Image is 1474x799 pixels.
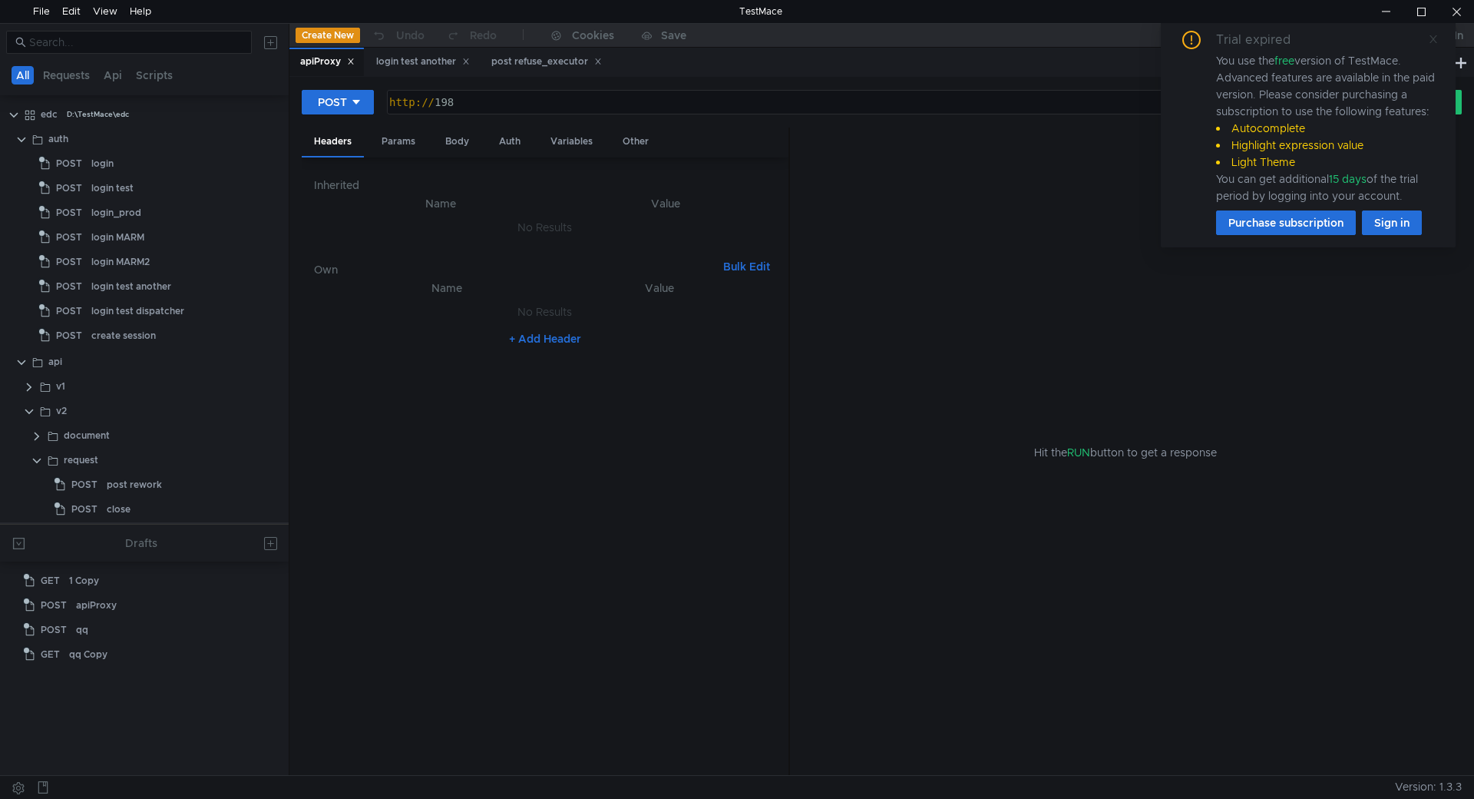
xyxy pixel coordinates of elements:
div: You can get additional of the trial period by logging into your account. [1216,171,1437,204]
div: Redo [470,26,497,45]
li: Autocomplete [1216,120,1437,137]
div: qq [76,618,88,642]
li: Highlight expression value [1216,137,1437,154]
div: Cookies [572,26,614,45]
div: v2 [56,399,67,423]
span: POST [56,300,82,323]
h6: Inherited [314,176,776,194]
th: Name [326,194,555,213]
span: POST [56,250,82,274]
div: post rework [107,473,162,496]
div: document [64,424,110,447]
span: RUN [1067,446,1090,459]
div: create session [91,324,156,347]
span: Hit the button to get a response [1034,444,1217,461]
span: POST [41,618,67,642]
div: login test another [91,275,171,298]
div: You use the version of TestMace. Advanced features are available in the paid version. Please cons... [1216,52,1437,204]
h6: Own [314,260,717,279]
div: Body [433,128,481,156]
div: qq Copy [69,643,107,666]
div: post refuse_executor [107,522,203,545]
div: close [107,498,131,521]
div: request [64,449,98,472]
div: POST [318,94,347,111]
div: login test dispatcher [91,300,184,323]
div: login test another [376,54,470,70]
span: free [1274,54,1294,68]
th: Name [339,279,555,297]
span: POST [71,522,97,545]
div: Save [661,30,686,41]
button: Api [99,66,127,85]
div: login_prod [91,201,141,224]
div: apiProxy [76,594,117,617]
button: Create New [296,28,360,43]
span: POST [56,152,82,175]
button: Sign in [1362,211,1422,235]
button: Redo [435,24,507,47]
div: Params [369,128,428,156]
div: 1 Copy [69,569,99,592]
div: login MARM [91,226,144,249]
li: Light Theme [1216,154,1437,171]
div: apiProxy [300,54,355,70]
span: 15 days [1329,172,1367,186]
div: login [91,152,114,175]
span: POST [41,594,67,617]
button: Purchase subscription [1216,211,1356,235]
nz-embed-empty: No Results [517,220,572,234]
div: v1 [56,375,65,398]
span: POST [71,473,97,496]
span: POST [56,275,82,298]
th: Value [555,194,776,213]
span: POST [56,201,82,224]
div: login MARM2 [91,250,150,274]
div: auth [48,128,68,151]
span: POST [71,498,97,521]
button: Requests [38,66,94,85]
div: Drafts [125,534,157,552]
input: Search... [29,34,243,51]
th: Value [555,279,764,297]
span: GET [41,643,60,666]
div: Trial expired [1216,31,1309,49]
button: All [12,66,34,85]
div: Variables [538,128,605,156]
div: api [48,350,62,373]
span: POST [56,177,82,200]
nz-embed-empty: No Results [517,305,572,319]
div: Other [610,128,661,156]
div: Auth [487,128,533,156]
div: D:\TestMace\edc [67,103,129,126]
span: POST [56,226,82,249]
button: Scripts [131,66,177,85]
button: Undo [360,24,435,47]
div: Undo [396,26,425,45]
div: post refuse_executor [491,54,602,70]
span: POST [56,324,82,347]
button: + Add Header [503,330,587,348]
span: GET [41,569,60,592]
div: edc [41,103,58,126]
button: Bulk Edit [717,257,776,276]
div: login test [91,177,134,200]
button: POST [302,90,374,114]
span: Version: 1.3.3 [1395,776,1462,798]
div: Headers [302,128,364,157]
